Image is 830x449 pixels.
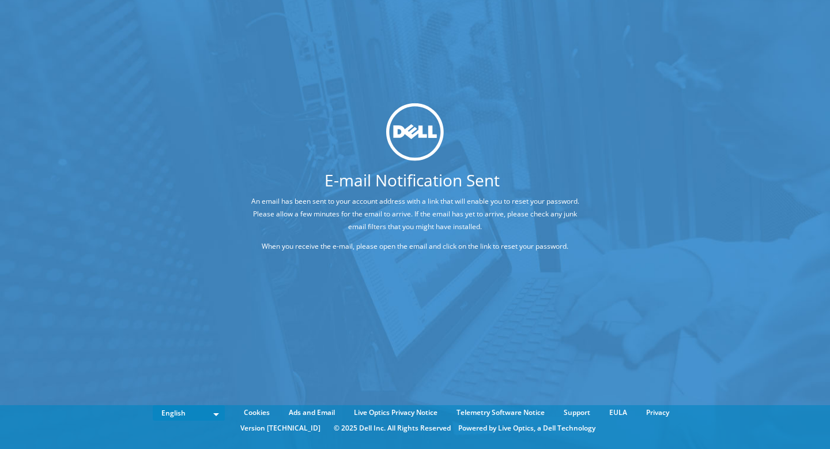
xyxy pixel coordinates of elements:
[345,406,446,419] a: Live Optics Privacy Notice
[458,422,595,435] li: Powered by Live Optics, a Dell Technology
[555,406,599,419] a: Support
[235,422,326,435] li: Version [TECHNICAL_ID]
[386,103,444,161] img: dell_svg_logo.svg
[235,406,278,419] a: Cookies
[328,422,456,435] li: © 2025 Dell Inc. All Rights Reserved
[251,195,579,233] p: An email has been sent to your account address with a link that will enable you to reset your pas...
[280,406,344,419] a: Ads and Email
[251,240,579,253] p: When you receive the e-mail, please open the email and click on the link to reset your password.
[448,406,553,419] a: Telemetry Software Notice
[637,406,678,419] a: Privacy
[601,406,636,419] a: EULA
[207,172,617,188] h1: E-mail Notification Sent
